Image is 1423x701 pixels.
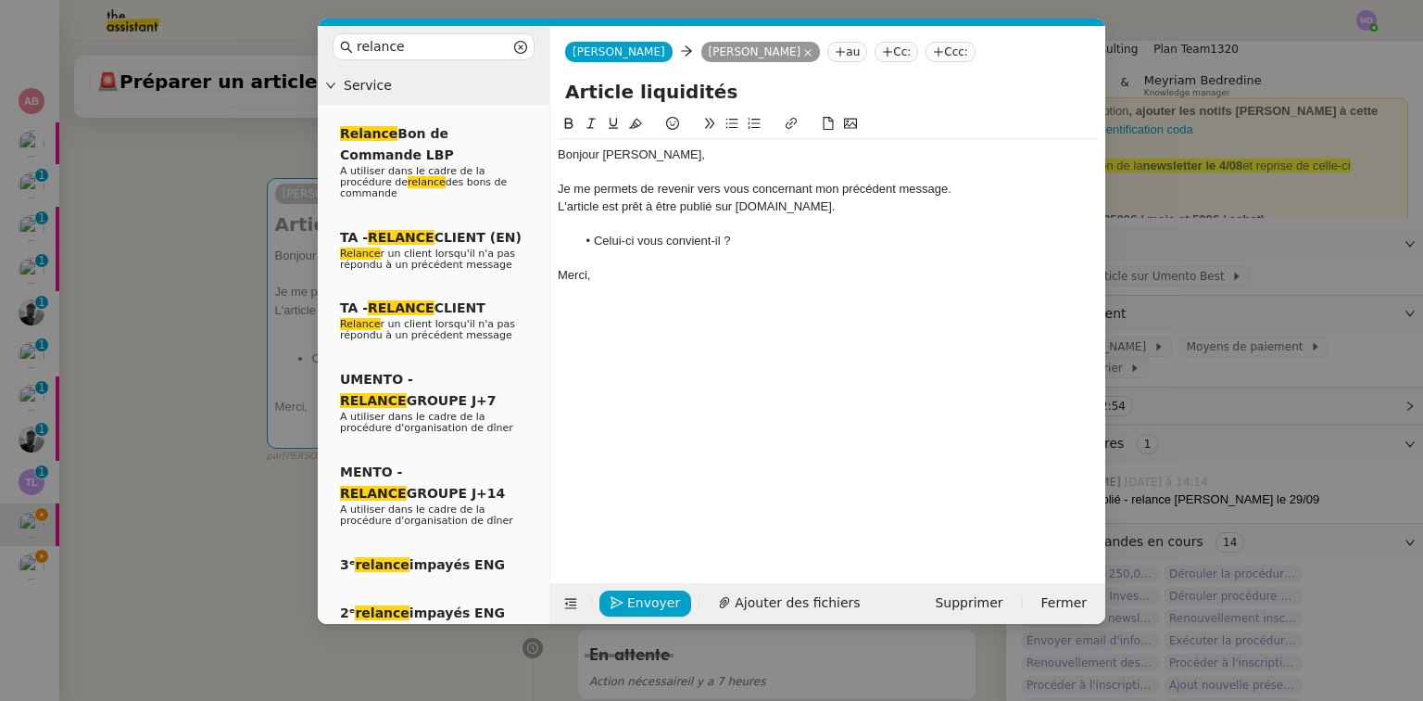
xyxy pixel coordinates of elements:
input: Templates [357,36,510,57]
input: Subject [565,78,1090,106]
div: Je me permets de revenir vers vous concernant mon précédent message. [558,181,1098,198]
span: impayés [340,623,384,635]
div: Bonjour ﻿[PERSON_NAME]﻿, [558,147,1098,163]
em: relance [408,176,446,188]
em: relance [355,605,409,620]
span: 3ᵉ impayés ENG [340,557,505,572]
em: RELANCE [340,393,407,408]
em: relance [355,557,409,572]
span: A utiliser dans le cadre de la procédure d'organisation de dîner [340,503,513,527]
button: Ajouter des fichiers [707,591,871,617]
em: RELANCE [368,230,434,245]
button: Fermer [1030,591,1098,617]
nz-tag: au [827,42,867,62]
em: Relance [340,126,397,141]
span: UMENTO - GROUPE J+7 [340,372,497,408]
span: Service [344,75,542,96]
span: r un client lorsqu'il n'a pas répondu à un précédent message [340,318,515,341]
em: Relance [340,248,381,260]
span: Ajouter des fichiers [735,593,860,614]
em: Relance [340,318,381,330]
nz-tag: Cc: [875,42,918,62]
span: A utiliser dans le cadre de la procédure d'organisation de dîner [340,411,513,434]
div: L'article est prêt à être publié sur [DOMAIN_NAME]. [558,198,1098,215]
em: RELANCE [368,300,434,315]
span: MENTO - GROUPE J+14 [340,465,505,501]
button: Supprimer [924,591,1014,617]
span: 2ᵉ impayés ENG [340,605,505,620]
span: Bon de Commande LBP [340,126,454,162]
span: r un client lorsqu'il n'a pas répondu à un précédent message [340,248,515,271]
div: Service [318,68,549,104]
span: Envoyer [627,593,680,614]
em: RELANCE [340,486,407,501]
span: Supprimer [935,593,1002,614]
li: Celui-ci vous convient-il ? [576,233,1099,249]
span: TA - CLIENT [340,300,485,315]
div: Merci, [558,267,1098,284]
button: Envoyer [599,591,691,617]
span: Fermer [1041,593,1087,614]
nz-tag: [PERSON_NAME] [701,42,821,62]
span: A utiliser dans le cadre de la procédure de des bons de commande [340,165,507,199]
nz-tag: Ccc: [926,42,976,62]
span: [PERSON_NAME] [573,45,665,58]
span: TA - CLIENT (EN) [340,230,522,245]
